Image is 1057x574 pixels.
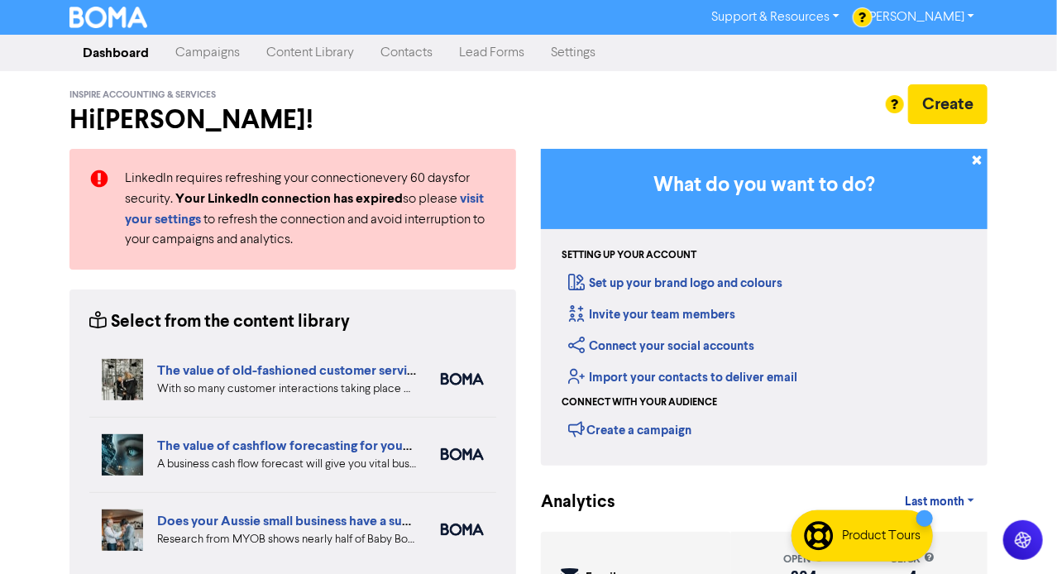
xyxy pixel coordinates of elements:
a: Set up your brand logo and colours [568,275,782,291]
a: Settings [538,36,609,69]
div: Getting Started in BOMA [541,149,988,466]
img: boma [441,524,484,536]
span: Inspire Accounting & Services [69,89,216,101]
a: Lead Forms [446,36,538,69]
strong: Your LinkedIn connection has expired [175,190,403,207]
iframe: Chat Widget [974,495,1057,574]
span: Last month [905,495,964,509]
div: Analytics [541,490,595,515]
a: Content Library [253,36,367,69]
img: BOMA Logo [69,7,147,28]
div: Select from the content library [89,309,350,335]
a: Last month [892,486,988,519]
button: Create [908,84,988,124]
a: visit your settings [125,193,484,227]
div: LinkedIn requires refreshing your connection every 60 days for security. so please to refresh the... [112,169,509,250]
img: boma [441,373,484,385]
a: Connect your social accounts [568,338,754,354]
div: Research from MYOB shows nearly half of Baby Boomer business owners are planning to exit in the n... [157,531,416,548]
a: Campaigns [162,36,253,69]
a: The value of cashflow forecasting for your business [157,438,462,454]
div: open [784,552,825,567]
img: boma_accounting [441,448,484,461]
a: Does your Aussie small business have a succession plan? [157,513,489,529]
a: Import your contacts to deliver email [568,370,797,385]
a: Dashboard [69,36,162,69]
div: Create a campaign [568,417,691,442]
div: With so many customer interactions taking place online, your online customer service has to be fi... [157,380,416,398]
a: Support & Resources [698,4,853,31]
a: Contacts [367,36,446,69]
div: Connect with your audience [562,395,717,410]
div: A business cash flow forecast will give you vital business intelligence to help you scenario-plan... [157,456,416,473]
a: [PERSON_NAME] [853,4,988,31]
h2: Hi [PERSON_NAME] ! [69,104,516,136]
a: Invite your team members [568,307,735,323]
h3: What do you want to do? [566,174,963,198]
div: Setting up your account [562,248,696,263]
a: The value of old-fashioned customer service: getting data insights [157,362,545,379]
